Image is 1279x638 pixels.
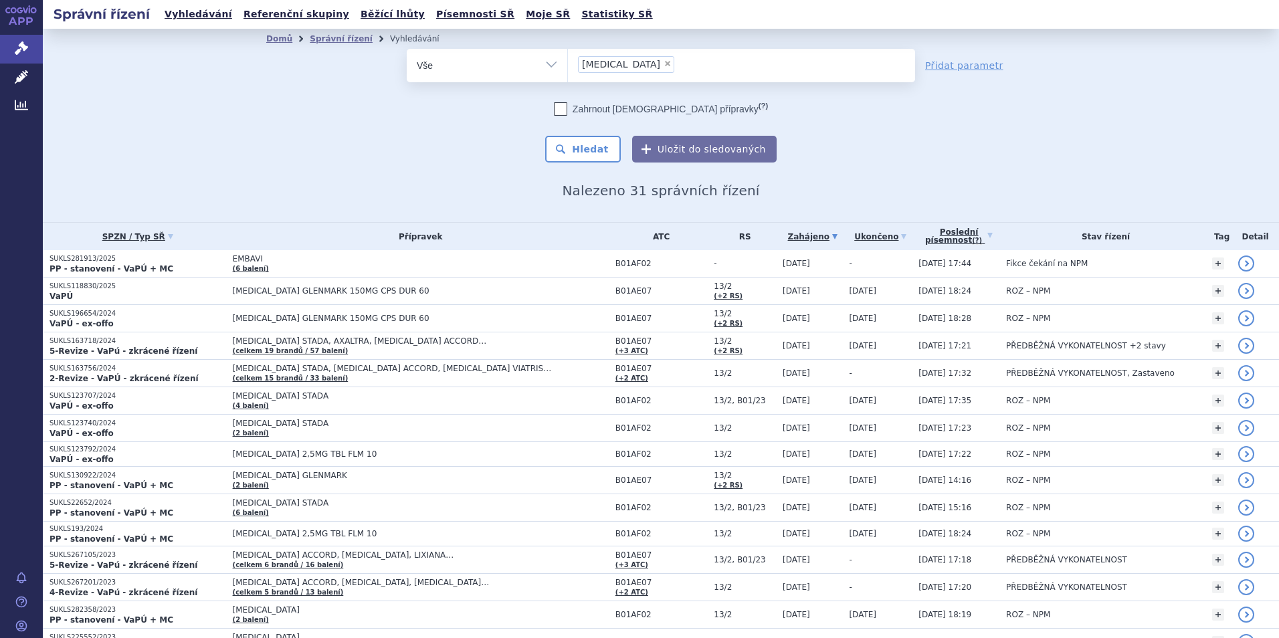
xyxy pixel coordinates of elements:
span: [DATE] 17:32 [918,368,971,378]
p: SUKLS123707/2024 [50,391,226,401]
p: SUKLS118830/2025 [50,282,226,291]
span: ROZ – NPM [1006,314,1050,323]
span: [DATE] [849,449,876,459]
th: RS [707,223,776,250]
span: ROZ – NPM [1006,449,1050,459]
strong: VaPÚ - ex-offo [50,455,114,464]
p: SUKLS130922/2024 [50,471,226,480]
span: [MEDICAL_DATA] GLENMARK 150MG CPS DUR 60 [233,314,567,323]
span: [MEDICAL_DATA] STADA, AXALTRA, [MEDICAL_DATA] ACCORD… [233,336,567,346]
span: Fikce čekání na NPM [1006,259,1088,268]
span: ROZ – NPM [1006,529,1050,538]
span: [MEDICAL_DATA] [582,60,660,69]
a: + [1212,581,1224,593]
a: + [1212,474,1224,486]
strong: PP - stanovení - VaPÚ + MC [50,508,173,518]
a: (+2 RS) [714,320,743,327]
span: B01AE07 [615,578,707,587]
span: 13/2, B01/23 [714,555,776,564]
button: Uložit do sledovaných [632,136,777,163]
span: B01AE07 [615,475,707,485]
span: [DATE] [849,341,876,350]
a: (+3 ATC) [615,561,648,568]
span: [DATE] [783,449,810,459]
span: PŘEDBĚŽNÁ VYKONATELNOST +2 stavy [1006,341,1166,350]
a: detail [1238,607,1254,623]
a: Písemnosti SŘ [432,5,518,23]
p: SUKLS163756/2024 [50,364,226,373]
span: [DATE] 17:44 [918,259,971,268]
a: (+2 ATC) [615,589,648,596]
span: [MEDICAL_DATA] GLENMARK 150MG CPS DUR 60 [233,286,567,296]
a: (+3 ATC) [615,347,648,354]
span: [MEDICAL_DATA] [233,605,567,615]
span: [MEDICAL_DATA] ACCORD, [MEDICAL_DATA], [MEDICAL_DATA]… [233,578,567,587]
span: [DATE] [849,423,876,433]
span: [MEDICAL_DATA] ACCORD, [MEDICAL_DATA], LIXIANA… [233,550,567,560]
span: B01AF02 [615,503,707,512]
span: [DATE] 18:24 [918,529,971,538]
span: [DATE] 14:16 [918,475,971,485]
span: [DATE] 17:23 [918,423,971,433]
a: Správní řízení [310,34,373,43]
span: Nalezeno 31 správních řízení [562,183,759,199]
p: SUKLS267201/2023 [50,578,226,587]
a: Ukončeno [849,227,912,246]
a: detail [1238,393,1254,409]
a: detail [1238,255,1254,272]
strong: 5-Revize - VaPú - zkrácené řízení [50,346,197,356]
span: B01AF02 [615,449,707,459]
strong: VaPÚ - ex-offo [50,429,114,438]
a: (+2 RS) [714,482,743,489]
span: [DATE] [783,475,810,485]
a: detail [1238,526,1254,542]
p: SUKLS123792/2024 [50,445,226,454]
span: 13/2 [714,471,776,480]
a: (6 balení) [233,509,269,516]
a: Přidat parametr [925,59,1003,72]
span: B01AE07 [615,364,707,373]
span: [DATE] 18:19 [918,610,971,619]
span: [DATE] 17:35 [918,396,971,405]
span: [DATE] [783,259,810,268]
span: PŘEDBĚŽNÁ VYKONATELNOST [1006,582,1127,592]
span: [DATE] 15:16 [918,503,971,512]
span: ROZ – NPM [1006,503,1050,512]
span: B01AF02 [615,529,707,538]
a: + [1212,257,1224,270]
strong: VaPÚ - ex-offo [50,319,114,328]
span: [DATE] [849,610,876,619]
span: [DATE] [783,368,810,378]
li: Vyhledávání [390,29,457,49]
p: SUKLS22652/2024 [50,498,226,508]
span: [MEDICAL_DATA] STADA, [MEDICAL_DATA] ACCORD, [MEDICAL_DATA] VIATRIS… [233,364,567,373]
span: [DATE] [783,341,810,350]
a: Běžící lhůty [357,5,429,23]
span: [MEDICAL_DATA] GLENMARK [233,471,567,480]
strong: 4-Revize - VaPú - zkrácené řízení [50,588,197,597]
span: B01AE07 [615,550,707,560]
a: (6 balení) [233,265,269,272]
a: Moje SŘ [522,5,574,23]
span: [DATE] 17:22 [918,449,971,459]
span: [MEDICAL_DATA] 2,5MG TBL FLM 10 [233,529,567,538]
a: detail [1238,365,1254,381]
span: B01AE07 [615,336,707,346]
a: (4 balení) [233,402,269,409]
span: 13/2 [714,610,776,619]
span: 13/2 [714,282,776,291]
strong: 2-Revize - VaPÚ - zkrácené řízení [50,374,199,383]
span: - [849,368,852,378]
span: ROZ – NPM [1006,286,1050,296]
a: (2 balení) [233,429,269,437]
span: ROZ – NPM [1006,475,1050,485]
p: SUKLS281913/2025 [50,254,226,263]
span: [DATE] [849,396,876,405]
a: + [1212,609,1224,621]
a: (celkem 6 brandů / 16 balení) [233,561,344,568]
span: ROZ – NPM [1006,610,1050,619]
a: Zahájeno [783,227,842,246]
span: 13/2 [714,582,776,592]
a: detail [1238,283,1254,299]
span: B01AF02 [615,423,707,433]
